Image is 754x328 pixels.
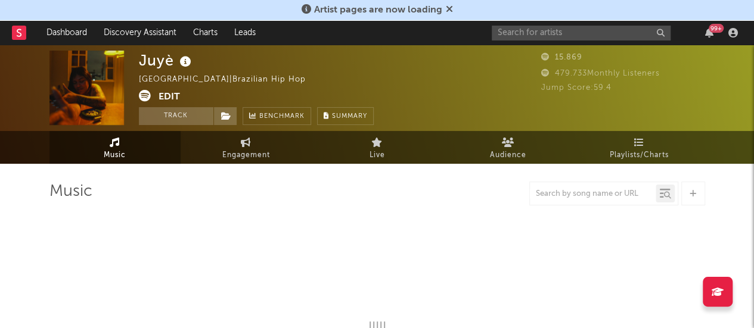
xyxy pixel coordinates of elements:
span: Benchmark [259,110,305,124]
span: Engagement [222,148,270,163]
span: Live [370,148,385,163]
span: 479.733 Monthly Listeners [541,70,660,77]
a: Charts [185,21,226,45]
span: Artist pages are now loading [314,5,442,15]
a: Benchmark [243,107,311,125]
button: Edit [159,90,180,105]
div: [GEOGRAPHIC_DATA] | Brazilian Hip Hop [139,73,319,87]
span: Jump Score: 59.4 [541,84,612,92]
button: 99+ [705,28,713,38]
a: Audience [443,131,574,164]
div: Juyè [139,51,194,70]
input: Search by song name or URL [530,189,656,199]
a: Music [49,131,181,164]
span: Playlists/Charts [610,148,669,163]
a: Playlists/Charts [574,131,705,164]
a: Engagement [181,131,312,164]
span: 15.869 [541,54,582,61]
input: Search for artists [492,26,671,40]
a: Leads [226,21,264,45]
a: Dashboard [38,21,95,45]
span: Summary [332,113,367,120]
span: Dismiss [446,5,453,15]
a: Discovery Assistant [95,21,185,45]
button: Summary [317,107,374,125]
div: 99 + [709,24,724,33]
span: Audience [490,148,526,163]
button: Track [139,107,213,125]
span: Music [104,148,126,163]
a: Live [312,131,443,164]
